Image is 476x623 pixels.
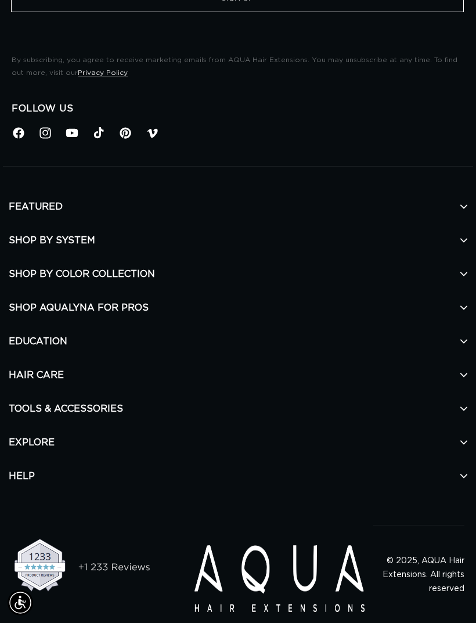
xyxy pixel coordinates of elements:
small: © 2025, AQUA Hair Extensions. All rights reserved [383,557,464,593]
h2: Follow Us [12,103,464,115]
p: By subscribing, you agree to receive marketing emails from AQUA Hair Extensions. You may unsubscr... [12,54,464,79]
h2: EDUCATION [9,325,467,358]
h2: FEATURED [9,190,467,224]
h2: SHOP BY SYSTEM [9,224,467,257]
img: Aqua Hair Extensions [12,536,186,597]
div: Accessibility Menu [8,590,33,615]
h2: SHOP AQUALYNA FOR PROS [9,291,467,325]
a: Privacy Policy [78,69,128,76]
h2: EXPLORE [9,426,467,459]
h2: TOOLS & ACCESSORIES [9,392,467,426]
h2: HELP [9,459,467,493]
iframe: Chat Widget [418,567,476,623]
h2: HAIR CARE [9,358,467,392]
h2: SHOP BY COLOR COLLECTION [9,257,467,291]
img: Aqua Hair Extensions [194,545,365,612]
